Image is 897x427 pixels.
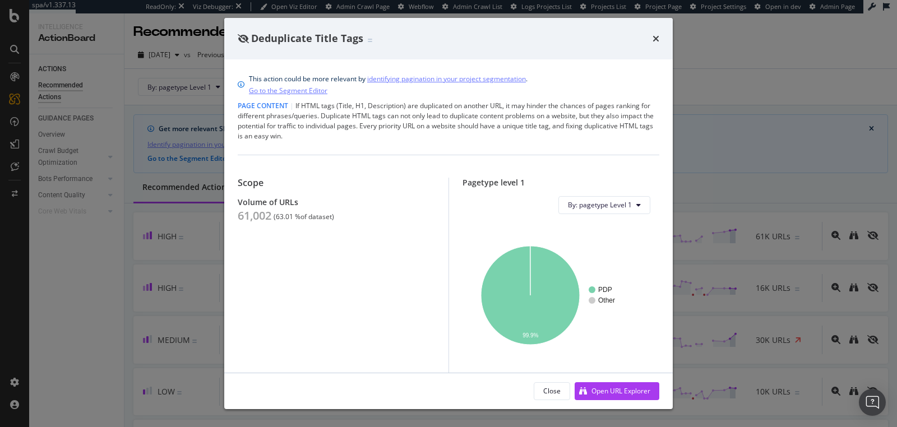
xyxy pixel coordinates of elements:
span: Deduplicate Title Tags [251,31,363,45]
div: Open Intercom Messenger [859,389,886,416]
div: Close [543,386,561,396]
button: Close [534,382,570,400]
span: | [290,101,294,110]
div: Open URL Explorer [591,386,650,396]
span: Page Content [238,101,288,110]
div: If HTML tags (Title, H1, Description) are duplicated on another URL, it may hinder the chances of... [238,101,659,141]
button: By: pagetype Level 1 [558,196,650,214]
div: info banner [238,73,659,96]
div: eye-slash [238,34,249,43]
div: Volume of URLs [238,197,435,207]
div: modal [224,18,673,409]
a: Go to the Segment Editor [249,85,327,96]
text: 99.9% [523,332,538,338]
button: Open URL Explorer [575,382,659,400]
svg: A chart. [471,223,650,368]
div: ( 63.01 % of dataset ) [274,213,334,221]
span: By: pagetype Level 1 [568,200,632,210]
img: Equal [368,39,372,42]
a: identifying pagination in your project segmentation [367,73,526,85]
div: 61,002 [238,209,271,222]
div: Scope [238,178,435,188]
text: PDP [598,286,612,294]
text: Other [598,296,615,304]
div: times [653,31,659,46]
div: This action could be more relevant by . [249,73,528,96]
div: Pagetype level 1 [463,178,660,187]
